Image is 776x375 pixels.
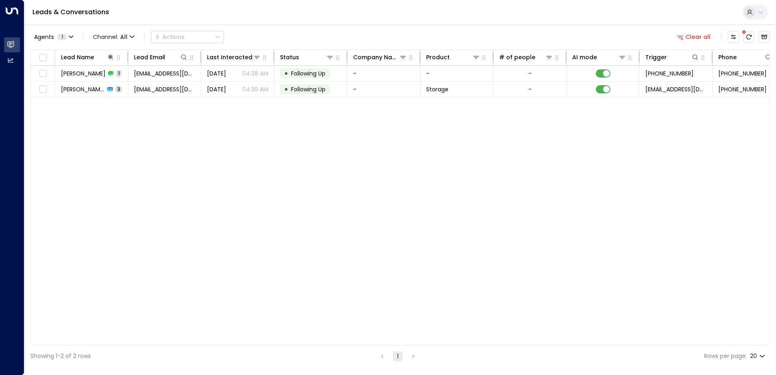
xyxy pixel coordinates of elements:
[90,31,138,43] span: Channel:
[134,69,195,78] span: scoric10@yahoo.co.uk
[280,52,334,62] div: Status
[718,52,737,62] div: Phone
[61,69,106,78] span: Sacira Coric
[426,52,450,62] div: Product
[499,52,553,62] div: # of people
[34,34,54,40] span: Agents
[38,84,48,95] span: Toggle select row
[750,350,767,362] div: 20
[377,351,418,361] nav: pagination navigation
[207,69,226,78] span: Oct 10, 2025
[151,31,224,43] button: Actions
[280,52,299,62] div: Status
[30,31,76,43] button: Agents1
[38,69,48,79] span: Toggle select row
[134,85,195,93] span: scoric10@yahoo.co.uk
[353,52,407,62] div: Company Name
[284,67,288,80] div: •
[32,7,109,17] a: Leads & Conversations
[353,52,399,62] div: Company Name
[718,52,772,62] div: Phone
[242,85,268,93] p: 04:39 AM
[61,52,115,62] div: Lead Name
[728,31,739,43] button: Customize
[242,69,268,78] p: 04:38 AM
[151,31,224,43] div: Button group with a nested menu
[704,352,747,360] label: Rows per page:
[120,34,127,40] span: All
[674,31,714,43] button: Clear all
[572,52,626,62] div: AI mode
[115,86,122,93] span: 3
[134,52,165,62] div: Lead Email
[291,69,325,78] span: Following Up
[90,31,138,43] button: Channel:All
[426,85,448,93] span: Storage
[207,52,261,62] div: Last Interacted
[528,85,532,93] div: -
[347,66,420,81] td: -
[30,352,91,360] div: Showing 1-2 of 2 rows
[284,82,288,96] div: •
[393,351,403,361] button: page 1
[743,31,754,43] span: There are new threads available. Refresh the grid to view the latest updates.
[61,85,105,93] span: Sacira Coric
[57,34,67,40] span: 1
[291,85,325,93] span: Following Up
[420,66,494,81] td: -
[645,52,699,62] div: Trigger
[347,82,420,97] td: -
[528,69,532,78] div: -
[718,69,767,78] span: +447786704039
[116,70,122,77] span: 1
[426,52,480,62] div: Product
[134,52,188,62] div: Lead Email
[61,52,94,62] div: Lead Name
[499,52,535,62] div: # of people
[645,85,707,93] span: leads@space-station.co.uk
[572,52,597,62] div: AI mode
[155,33,185,41] div: Actions
[645,69,694,78] span: +447786704039
[38,53,48,63] span: Toggle select all
[718,85,767,93] span: +447786704039
[207,52,252,62] div: Last Interacted
[759,31,770,43] button: Archived Leads
[645,52,667,62] div: Trigger
[207,85,226,93] span: Yesterday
